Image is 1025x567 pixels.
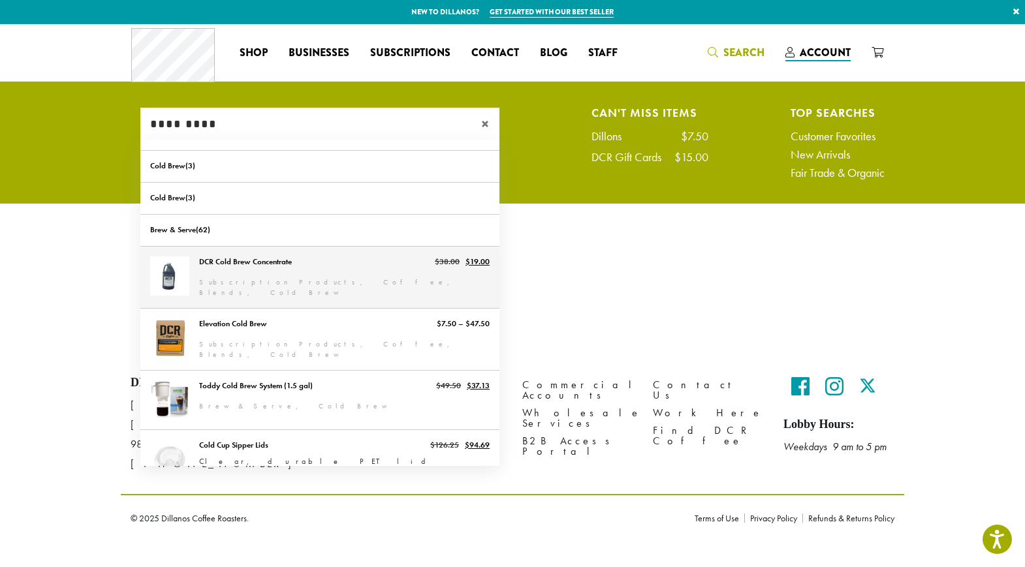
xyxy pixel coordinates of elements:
[674,151,708,163] div: $15.00
[490,7,614,18] a: Get started with our best seller
[653,376,764,404] a: Contact Us
[591,151,674,163] div: DCR Gift Cards
[591,130,635,142] div: Dillons
[481,116,499,132] span: ×
[540,45,567,61] span: Blog
[653,405,764,422] a: Work Here
[522,376,633,404] a: Commercial Accounts
[695,513,744,523] a: Terms of Use
[471,45,519,61] span: Contact
[802,513,894,523] a: Refunds & Returns Policy
[791,149,885,161] a: New Arrivals
[578,42,628,63] a: Staff
[131,395,372,474] p: [GEOGRAPHIC_DATA] E [PERSON_NAME], WA 98390 [PHONE_NUMBER]
[791,167,885,179] a: Fair Trade & Organic
[783,440,887,453] em: Weekdays 9 am to 5 pm
[229,42,278,63] a: Shop
[522,405,633,433] a: Wholesale Services
[131,376,372,390] h4: Dillanos Coffee Roasters
[783,418,894,432] h5: Lobby Hours:
[791,108,885,117] h4: Top Searches
[240,45,268,61] span: Shop
[791,130,885,142] a: Customer Favorites
[653,422,764,450] a: Find DCR Coffee
[591,108,708,117] h4: Can't Miss Items
[681,130,708,142] div: $7.50
[588,45,618,61] span: Staff
[289,45,349,61] span: Businesses
[744,513,802,523] a: Privacy Policy
[697,42,775,63] a: Search
[131,513,675,523] p: © 2025 Dillanos Coffee Roasters.
[522,433,633,461] a: B2B Access Portal
[800,45,851,60] span: Account
[723,45,765,60] span: Search
[370,45,450,61] span: Subscriptions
